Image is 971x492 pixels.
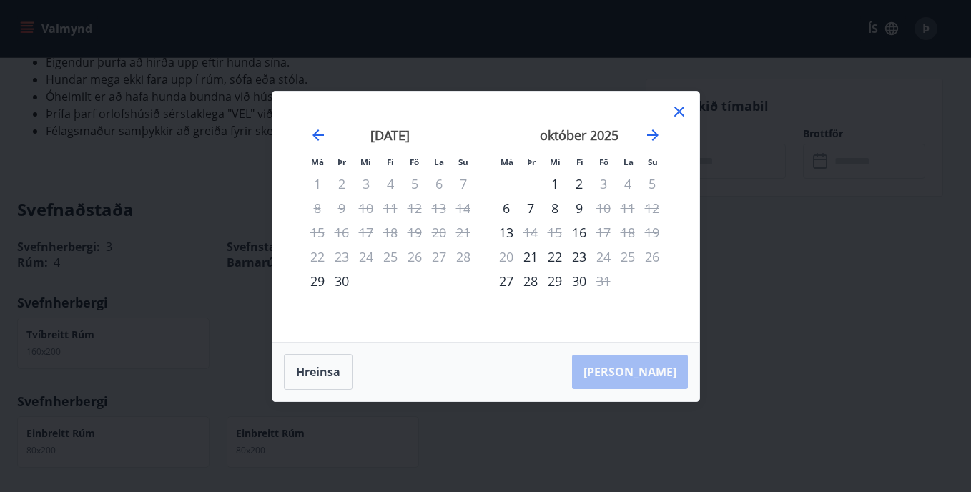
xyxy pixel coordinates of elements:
td: Not available. fimmtudagur, 11. september 2025 [378,196,403,220]
small: Mi [360,157,371,167]
td: Not available. laugardagur, 4. október 2025 [616,172,640,196]
div: Calendar [290,109,682,325]
td: Not available. sunnudagur, 7. september 2025 [451,172,475,196]
td: Not available. sunnudagur, 14. september 2025 [451,196,475,220]
td: Not available. föstudagur, 31. október 2025 [591,269,616,293]
td: Not available. laugardagur, 27. september 2025 [427,245,451,269]
div: Aðeins útritun í boði [591,245,616,269]
td: Not available. fimmtudagur, 4. september 2025 [378,172,403,196]
div: 28 [518,269,543,293]
div: 29 [543,269,567,293]
div: 1 [543,172,567,196]
td: Not available. laugardagur, 25. október 2025 [616,245,640,269]
td: Not available. laugardagur, 13. september 2025 [427,196,451,220]
td: Choose mánudagur, 6. október 2025 as your check-in date. It’s available. [494,196,518,220]
div: Aðeins útritun í boði [591,196,616,220]
td: Not available. föstudagur, 12. september 2025 [403,196,427,220]
td: Not available. þriðjudagur, 14. október 2025 [518,220,543,245]
td: Choose þriðjudagur, 28. október 2025 as your check-in date. It’s available. [518,269,543,293]
strong: október 2025 [540,127,618,144]
small: Fi [576,157,583,167]
small: Fi [387,157,394,167]
div: Aðeins útritun í boði [591,220,616,245]
td: Not available. þriðjudagur, 16. september 2025 [330,220,354,245]
td: Choose þriðjudagur, 7. október 2025 as your check-in date. It’s available. [518,196,543,220]
div: Aðeins útritun í boði [591,172,616,196]
div: Move backward to switch to the previous month. [310,127,327,144]
td: Not available. föstudagur, 5. september 2025 [403,172,427,196]
div: Aðeins innritun í boði [494,269,518,293]
td: Not available. fimmtudagur, 18. september 2025 [378,220,403,245]
td: Not available. laugardagur, 6. september 2025 [427,172,451,196]
td: Not available. laugardagur, 11. október 2025 [616,196,640,220]
button: Hreinsa [284,354,353,390]
td: Not available. föstudagur, 26. september 2025 [403,245,427,269]
td: Not available. þriðjudagur, 2. september 2025 [330,172,354,196]
div: Aðeins útritun í boði [518,220,543,245]
td: Choose miðvikudagur, 8. október 2025 as your check-in date. It’s available. [543,196,567,220]
div: Aðeins útritun í boði [591,269,616,293]
td: Not available. mánudagur, 22. september 2025 [305,245,330,269]
td: Not available. sunnudagur, 12. október 2025 [640,196,664,220]
div: 8 [543,196,567,220]
div: 2 [567,172,591,196]
div: 7 [518,196,543,220]
td: Not available. föstudagur, 3. október 2025 [591,172,616,196]
div: Aðeins innritun í boði [518,245,543,269]
td: Not available. föstudagur, 19. september 2025 [403,220,427,245]
td: Not available. laugardagur, 20. september 2025 [427,220,451,245]
td: Not available. þriðjudagur, 9. september 2025 [330,196,354,220]
td: Choose fimmtudagur, 9. október 2025 as your check-in date. It’s available. [567,196,591,220]
small: Má [311,157,324,167]
td: Not available. föstudagur, 24. október 2025 [591,245,616,269]
td: Not available. sunnudagur, 5. október 2025 [640,172,664,196]
td: Not available. miðvikudagur, 3. september 2025 [354,172,378,196]
td: Choose mánudagur, 13. október 2025 as your check-in date. It’s available. [494,220,518,245]
td: Not available. sunnudagur, 28. september 2025 [451,245,475,269]
div: 30 [567,269,591,293]
td: Choose miðvikudagur, 22. október 2025 as your check-in date. It’s available. [543,245,567,269]
td: Choose miðvikudagur, 29. október 2025 as your check-in date. It’s available. [543,269,567,293]
td: Not available. miðvikudagur, 24. september 2025 [354,245,378,269]
td: Not available. föstudagur, 17. október 2025 [591,220,616,245]
small: La [623,157,634,167]
div: Aðeins innritun í boði [305,269,330,293]
td: Not available. föstudagur, 10. október 2025 [591,196,616,220]
small: Su [458,157,468,167]
div: 30 [330,269,354,293]
td: Not available. mánudagur, 15. september 2025 [305,220,330,245]
td: Not available. miðvikudagur, 17. september 2025 [354,220,378,245]
td: Choose mánudagur, 27. október 2025 as your check-in date. It’s available. [494,269,518,293]
td: Choose fimmtudagur, 30. október 2025 as your check-in date. It’s available. [567,269,591,293]
div: Aðeins innritun í boði [494,196,518,220]
small: Þr [527,157,536,167]
td: Choose mánudagur, 29. september 2025 as your check-in date. It’s available. [305,269,330,293]
td: Not available. laugardagur, 18. október 2025 [616,220,640,245]
td: Not available. sunnudagur, 26. október 2025 [640,245,664,269]
small: Su [648,157,658,167]
td: Choose miðvikudagur, 1. október 2025 as your check-in date. It’s available. [543,172,567,196]
td: Choose fimmtudagur, 23. október 2025 as your check-in date. It’s available. [567,245,591,269]
td: Not available. fimmtudagur, 25. september 2025 [378,245,403,269]
small: Þr [337,157,346,167]
td: Not available. mánudagur, 1. september 2025 [305,172,330,196]
div: Move forward to switch to the next month. [644,127,661,144]
strong: [DATE] [370,127,410,144]
small: Mi [550,157,561,167]
small: Fö [410,157,419,167]
td: Not available. sunnudagur, 19. október 2025 [640,220,664,245]
small: La [434,157,444,167]
td: Not available. mánudagur, 20. október 2025 [494,245,518,269]
td: Not available. þriðjudagur, 23. september 2025 [330,245,354,269]
div: 9 [567,196,591,220]
small: Fö [599,157,608,167]
td: Not available. miðvikudagur, 15. október 2025 [543,220,567,245]
td: Not available. miðvikudagur, 10. september 2025 [354,196,378,220]
div: 22 [543,245,567,269]
td: Not available. mánudagur, 8. september 2025 [305,196,330,220]
td: Choose þriðjudagur, 30. september 2025 as your check-in date. It’s available. [330,269,354,293]
div: Aðeins innritun í boði [567,220,591,245]
td: Choose fimmtudagur, 2. október 2025 as your check-in date. It’s available. [567,172,591,196]
small: Má [501,157,513,167]
div: 23 [567,245,591,269]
